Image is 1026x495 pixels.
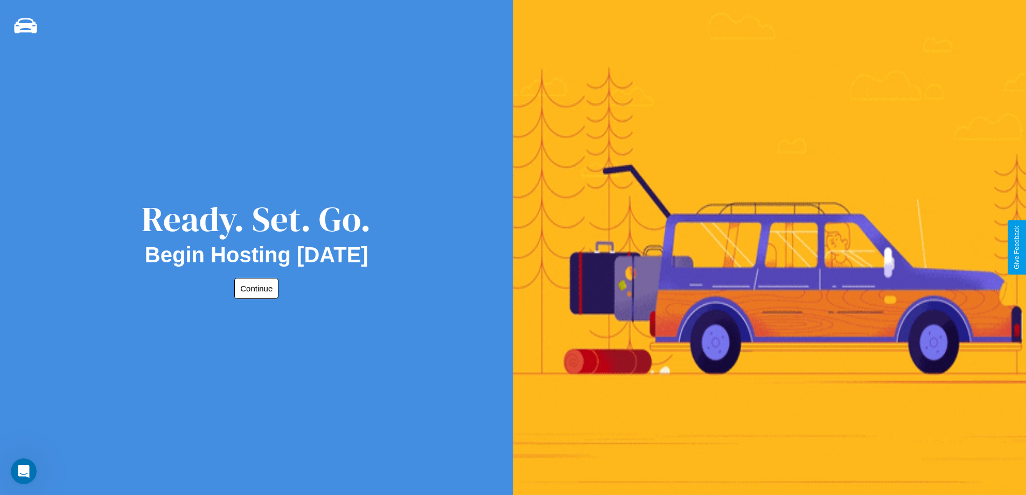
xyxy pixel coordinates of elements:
iframe: Intercom live chat [11,458,37,484]
div: Give Feedback [1013,226,1021,269]
h2: Begin Hosting [DATE] [145,243,368,267]
div: Ready. Set. Go. [142,195,371,243]
button: Continue [234,278,278,299]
